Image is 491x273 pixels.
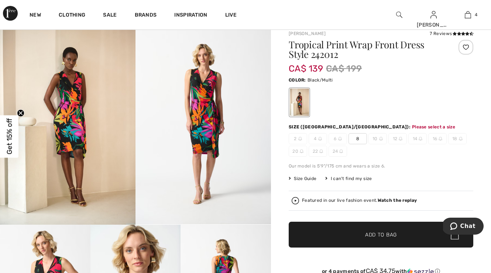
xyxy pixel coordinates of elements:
[103,12,117,20] a: Sale
[290,89,309,116] div: Black/Multi
[412,124,455,130] div: Please select a size
[368,133,387,144] span: 10
[396,10,402,19] img: search the website
[430,30,473,37] div: 7 Reviews
[318,137,322,141] img: ring-m.svg
[319,149,323,153] img: ring-m.svg
[325,175,372,182] div: I can't find my size
[174,12,207,20] span: Inspiration
[292,197,299,204] img: Watch the replay
[430,11,437,18] a: Sign In
[289,175,316,182] span: Size Guide
[309,133,327,144] span: 4
[338,137,342,141] img: ring-m.svg
[443,218,484,236] iframe: Opens a widget where you can chat to one of our agents
[289,146,307,157] span: 20
[135,21,271,224] img: Tropical Print Wrap Front Dress Style 242012. 2
[378,198,417,203] strong: Watch the replay
[17,110,24,117] button: Close teaser
[439,137,442,141] img: ring-m.svg
[419,137,422,141] img: ring-m.svg
[3,6,18,21] img: 1ère Avenue
[289,31,326,36] a: [PERSON_NAME]
[329,146,347,157] span: 24
[289,77,306,83] span: Color:
[289,40,443,59] h1: Tropical Print Wrap Front Dress Style 242012
[475,11,477,18] span: 4
[298,137,302,141] img: ring-m.svg
[225,11,237,19] a: Live
[339,149,343,153] img: ring-m.svg
[417,21,450,29] div: [PERSON_NAME]
[289,124,412,130] div: Size ([GEOGRAPHIC_DATA]/[GEOGRAPHIC_DATA]):
[465,10,471,19] img: My Bag
[365,231,397,239] span: Add to Bag
[430,10,437,19] img: My Info
[348,133,367,144] span: 8
[30,12,41,20] a: New
[309,146,327,157] span: 22
[302,198,417,203] div: Featured in our live fashion event.
[326,62,362,75] span: CA$ 199
[379,137,383,141] img: ring-m.svg
[329,133,347,144] span: 6
[399,137,402,141] img: ring-m.svg
[408,133,427,144] span: 14
[289,56,323,74] span: CA$ 139
[289,133,307,144] span: 2
[59,12,85,20] a: Clothing
[308,77,333,83] span: Black/Multi
[448,133,467,144] span: 18
[289,163,473,169] div: Our model is 5'9"/175 cm and wears a size 6.
[5,118,14,155] span: Get 15% off
[428,133,447,144] span: 16
[135,12,157,20] a: Brands
[451,10,485,19] a: 4
[300,149,303,153] img: ring-m.svg
[388,133,407,144] span: 12
[459,137,463,141] img: ring-m.svg
[289,222,473,248] button: Add to Bag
